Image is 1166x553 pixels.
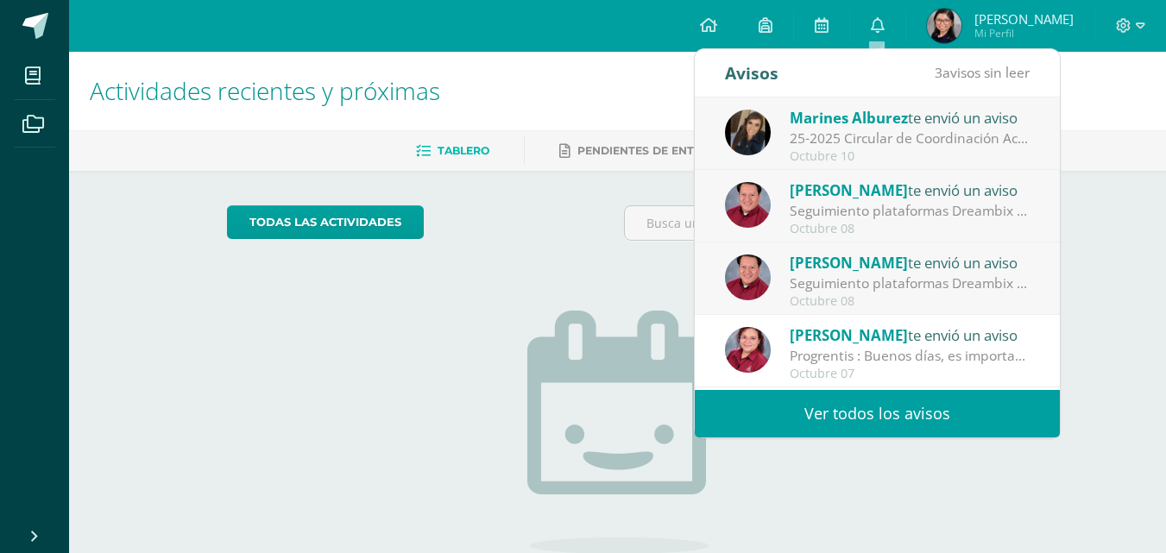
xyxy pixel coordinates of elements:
[927,9,961,43] img: 2f20ec9dd6b72bf859dde1d7174e7093.png
[725,49,778,97] div: Avisos
[625,206,1007,240] input: Busca una actividad próxima aquí...
[935,63,942,82] span: 3
[790,273,1030,293] div: Seguimiento plataformas Dreambix y Lectura Inteligente: Estimada Familia Marista: ¡Buenos días! D...
[725,327,771,373] img: 258f2c28770a8c8efa47561a5b85f558.png
[790,201,1030,221] div: Seguimiento plataformas Dreambix y Lectura Inteligente: Estimada Familia Marista: ¡Buenos días! D...
[416,137,489,165] a: Tablero
[790,253,908,273] span: [PERSON_NAME]
[974,26,1074,41] span: Mi Perfil
[974,10,1074,28] span: [PERSON_NAME]
[790,294,1030,309] div: Octubre 08
[695,390,1060,437] a: Ver todos los avisos
[725,255,771,300] img: 81822fa01e5325ce659405ba138c0aaf.png
[790,222,1030,236] div: Octubre 08
[790,108,908,128] span: Marines Alburez
[725,182,771,228] img: 81822fa01e5325ce659405ba138c0aaf.png
[790,179,1030,201] div: te envió un aviso
[790,129,1030,148] div: 25-2025 Circular de Coordinación Académica: Buenos días estimadas familias maristas del Liceo Gua...
[790,325,908,345] span: [PERSON_NAME]
[790,251,1030,273] div: te envió un aviso
[725,110,771,155] img: 6f99ca85ee158e1ea464f4dd0b53ae36.png
[559,137,725,165] a: Pendientes de entrega
[577,144,725,157] span: Pendientes de entrega
[227,205,424,239] a: todas las Actividades
[790,324,1030,346] div: te envió un aviso
[790,180,908,200] span: [PERSON_NAME]
[790,149,1030,164] div: Octubre 10
[790,106,1030,129] div: te envió un aviso
[790,367,1030,381] div: Octubre 07
[790,346,1030,366] div: Progrentis : Buenos días, es importante que recuerden la fecha de finalización de Progrentis.
[438,144,489,157] span: Tablero
[90,74,440,107] span: Actividades recientes y próximas
[935,63,1030,82] span: avisos sin leer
